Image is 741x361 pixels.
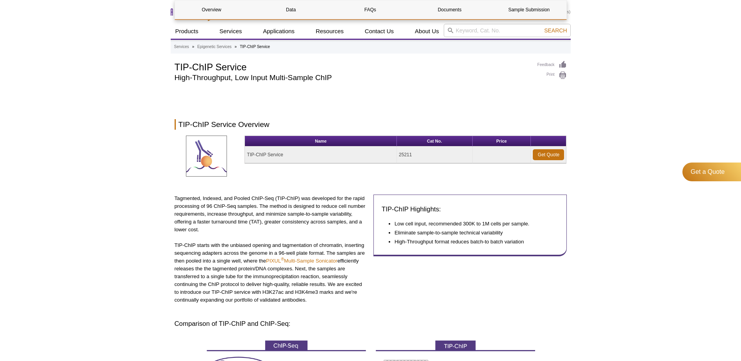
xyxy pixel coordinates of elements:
li: Low cell input, recommended 300K to 1M cells per sample. [395,220,551,228]
img: TIP-ChIP Service [186,136,227,177]
li: » [235,45,237,49]
span: Search [544,27,567,34]
th: Cat No. [397,136,472,147]
a: Sample Submission [492,0,566,19]
li: TIP-ChIP Service [240,45,270,49]
a: Applications [258,24,299,39]
a: Contact Us [360,24,398,39]
a: Resources [311,24,348,39]
th: Price [473,136,531,147]
li: High-Throughput format reduces batch-to batch variation [395,238,551,246]
h3: TIP-ChIP Highlights: [382,205,559,214]
a: About Us [410,24,444,39]
li: » [192,45,195,49]
input: Keyword, Cat. No. [444,24,571,37]
a: Data [254,0,328,19]
a: Services [215,24,247,39]
a: Print [537,71,567,80]
sup: ® [281,257,284,261]
li: Eliminate sample-to-sample technical variability [395,229,551,237]
button: Search [542,27,569,34]
a: Get a Quote [682,163,741,181]
a: Epigenetic Services [197,43,232,50]
p: Tagmented, Indexed, and Pooled ChIP-Seq (TIP-ChIP) was developed for the rapid processing of 96 C... [175,195,368,234]
a: PIXUL®Multi-Sample Sonicator [266,258,337,264]
p: TIP-ChIP starts with the unbiased opening and tagmentation of chromatin, inserting sequencing ada... [175,241,368,304]
h3: Comparison of TIP-ChIP and ChIP-Seq: [175,319,567,329]
a: Get Quote [533,149,564,160]
td: 25211 [397,147,472,163]
a: Documents [413,0,486,19]
td: TIP-ChIP Service [245,147,397,163]
a: Products [171,24,203,39]
a: Overview [175,0,248,19]
h1: TIP-ChIP Service [175,61,530,72]
th: Name [245,136,397,147]
a: FAQs [334,0,407,19]
a: Feedback [537,61,567,69]
h2: TIP-ChIP Service Overview [175,119,567,130]
a: Services [174,43,189,50]
h2: High-Throughput, Low Input Multi-Sample ChIP [175,74,530,81]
